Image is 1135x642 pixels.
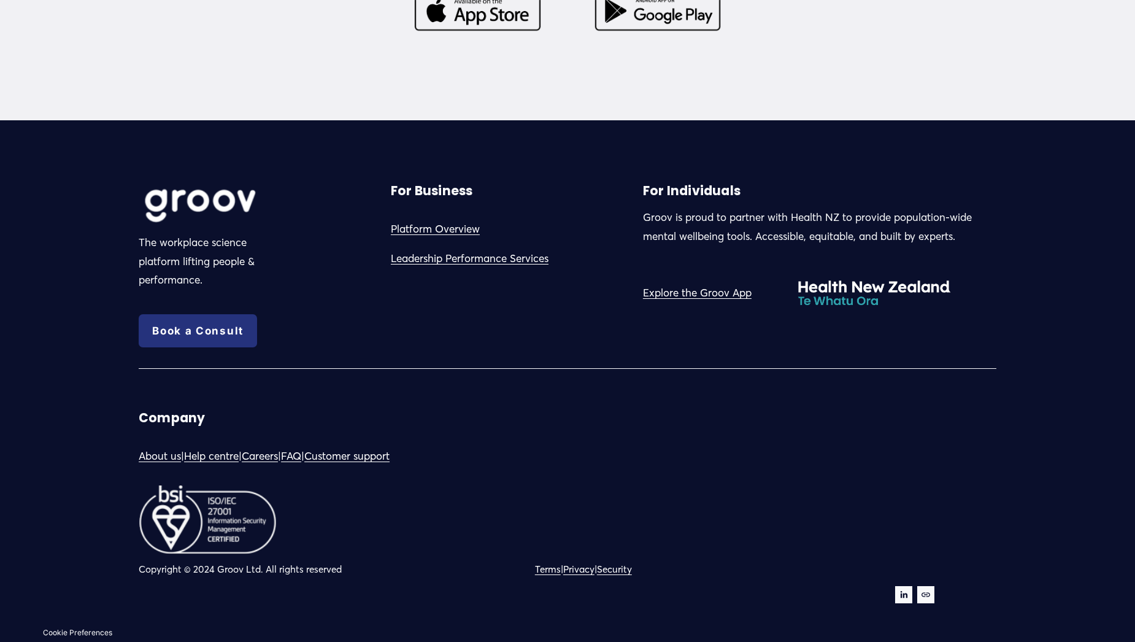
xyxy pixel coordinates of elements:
[597,561,632,578] a: Security
[139,447,181,466] a: About us
[895,586,912,603] a: LinkedIn
[43,628,112,637] button: Cookie Preferences
[643,182,741,199] strong: For Individuals
[391,182,472,199] strong: For Business
[37,624,118,642] section: Manage previously selected cookie options
[643,208,996,246] p: Groov is proud to partner with Health NZ to provide population-wide mental wellbeing tools. Acces...
[563,561,594,578] a: Privacy
[391,220,480,239] a: Platform Overview
[184,447,239,466] a: Help centre
[139,409,205,427] strong: Company
[391,249,548,268] a: Leadership Performance Services
[535,561,817,578] p: | |
[643,284,752,303] a: Explore the Groov App
[242,447,278,466] a: Careers
[281,447,301,466] a: FAQ
[139,314,257,347] a: Book a Consult
[139,561,564,578] p: Copyright © 2024 Groov Ltd. All rights reserved
[139,233,276,290] p: The workplace science platform lifting people & performance.
[917,586,934,603] a: URL
[535,561,561,578] a: Terms
[139,447,564,466] p: | | | |
[304,447,390,466] a: Customer support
